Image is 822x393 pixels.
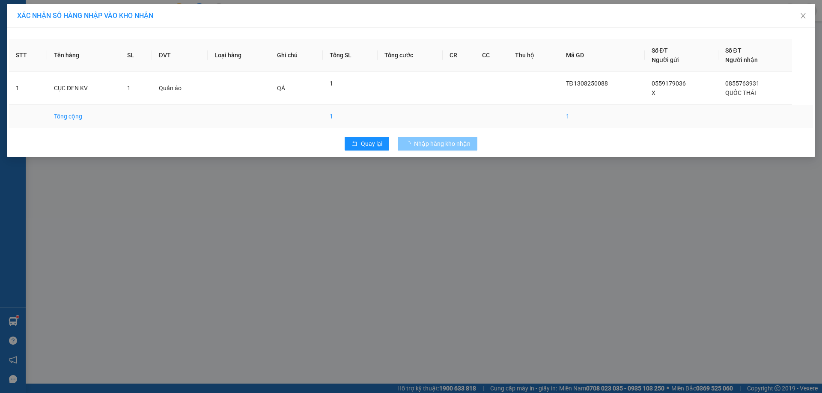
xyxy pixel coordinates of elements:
[47,105,120,128] td: Tổng cộng
[652,47,668,54] span: Số ĐT
[559,39,645,72] th: Mã GD
[127,85,131,92] span: 1
[559,105,645,128] td: 1
[345,137,389,151] button: rollbackQuay lại
[652,89,655,96] span: X
[120,39,152,72] th: SL
[270,39,323,72] th: Ghi chú
[652,56,679,63] span: Người gửi
[414,139,471,148] span: Nhập hàng kho nhận
[208,39,270,72] th: Loại hàng
[277,85,285,92] span: QÁ
[725,89,756,96] span: QUỐC THÁI
[652,80,686,87] span: 0559179036
[323,105,378,128] td: 1
[9,72,47,105] td: 1
[323,39,378,72] th: Tổng SL
[725,80,759,87] span: 0855763931
[152,72,208,105] td: Quần áo
[378,39,443,72] th: Tổng cước
[405,141,414,147] span: loading
[398,137,477,151] button: Nhập hàng kho nhận
[443,39,476,72] th: CR
[725,47,742,54] span: Số ĐT
[475,39,508,72] th: CC
[725,56,758,63] span: Người nhận
[566,80,608,87] span: TĐ1308250088
[330,80,333,87] span: 1
[47,39,120,72] th: Tên hàng
[152,39,208,72] th: ĐVT
[351,141,357,148] span: rollback
[800,12,807,19] span: close
[361,139,382,148] span: Quay lại
[47,72,120,105] td: CỤC ĐEN KV
[791,4,815,28] button: Close
[508,39,559,72] th: Thu hộ
[17,12,153,20] span: XÁC NHẬN SỐ HÀNG NHẬP VÀO KHO NHẬN
[9,39,47,72] th: STT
